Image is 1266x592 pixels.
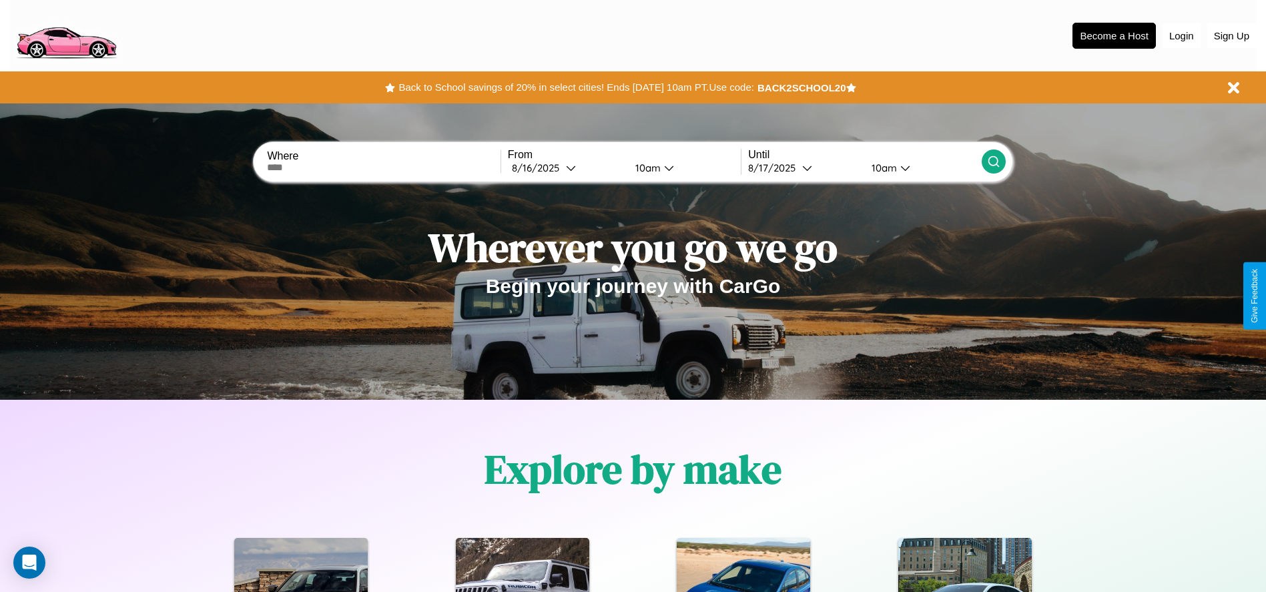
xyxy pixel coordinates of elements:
[485,442,781,497] h1: Explore by make
[1072,23,1156,49] button: Become a Host
[757,82,846,93] b: BACK2SCHOOL20
[13,547,45,579] div: Open Intercom Messenger
[1207,23,1256,48] button: Sign Up
[267,150,500,162] label: Where
[861,161,982,175] button: 10am
[629,162,664,174] div: 10am
[10,7,122,62] img: logo
[865,162,900,174] div: 10am
[748,162,802,174] div: 8 / 17 / 2025
[1250,269,1259,323] div: Give Feedback
[1163,23,1201,48] button: Login
[512,162,566,174] div: 8 / 16 / 2025
[625,161,741,175] button: 10am
[508,161,625,175] button: 8/16/2025
[395,78,757,97] button: Back to School savings of 20% in select cities! Ends [DATE] 10am PT.Use code:
[508,149,741,161] label: From
[748,149,981,161] label: Until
